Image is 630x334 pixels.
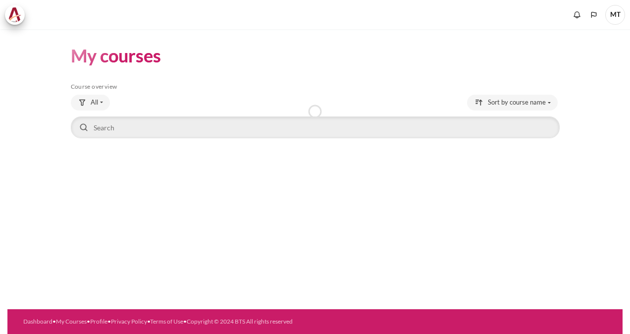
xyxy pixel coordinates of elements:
[8,7,22,22] img: Architeck
[150,318,183,325] a: Terms of Use
[71,83,560,91] h5: Course overview
[23,318,52,325] a: Dashboard
[23,317,344,326] div: • • • • •
[71,44,161,67] h1: My courses
[605,5,625,25] span: MT
[71,95,560,140] div: Course overview controls
[605,5,625,25] a: User menu
[91,98,98,108] span: All
[90,318,107,325] a: Profile
[7,29,623,155] section: Content
[467,95,558,111] button: Sorting drop-down menu
[187,318,293,325] a: Copyright © 2024 BTS All rights reserved
[56,318,87,325] a: My Courses
[71,116,560,138] input: Search
[570,7,584,22] div: Show notification window with no new notifications
[586,7,601,22] button: Languages
[488,98,546,108] span: Sort by course name
[71,95,110,111] button: Grouping drop-down menu
[111,318,147,325] a: Privacy Policy
[5,5,30,25] a: Architeck Architeck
